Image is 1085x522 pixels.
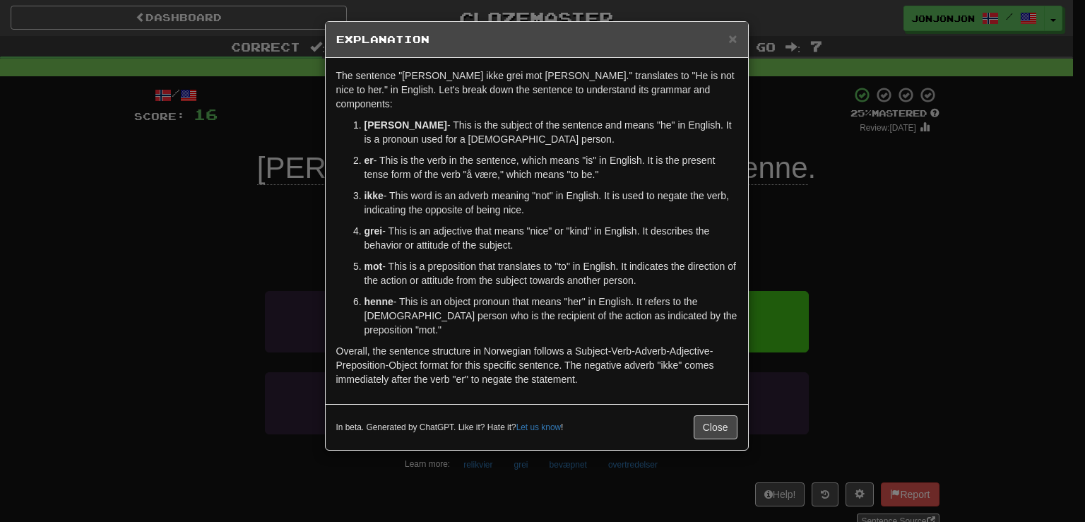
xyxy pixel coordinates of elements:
[364,224,737,252] p: - This is an adjective that means "nice" or "kind" in English. It describes the behavior or attit...
[364,119,447,131] strong: [PERSON_NAME]
[516,422,561,432] a: Let us know
[336,32,737,47] h5: Explanation
[728,31,737,46] button: Close
[364,261,383,272] strong: mot
[364,190,384,201] strong: ikke
[364,155,374,166] strong: er
[336,344,737,386] p: Overall, the sentence structure in Norwegian follows a Subject-Verb-Adverb-Adjective-Preposition-...
[336,422,564,434] small: In beta. Generated by ChatGPT. Like it? Hate it? !
[364,225,383,237] strong: grei
[364,118,737,146] p: - This is the subject of the sentence and means "he" in English. It is a pronoun used for a [DEMO...
[694,415,737,439] button: Close
[364,296,393,307] strong: henne
[728,30,737,47] span: ×
[336,69,737,111] p: The sentence "[PERSON_NAME] ikke grei mot [PERSON_NAME]." translates to "He is not nice to her." ...
[364,259,737,287] p: - This is a preposition that translates to "to" in English. It indicates the direction of the act...
[364,153,737,182] p: - This is the verb in the sentence, which means "is" in English. It is the present tense form of ...
[364,295,737,337] p: - This is an object pronoun that means "her" in English. It refers to the [DEMOGRAPHIC_DATA] pers...
[364,189,737,217] p: - This word is an adverb meaning "not" in English. It is used to negate the verb, indicating the ...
